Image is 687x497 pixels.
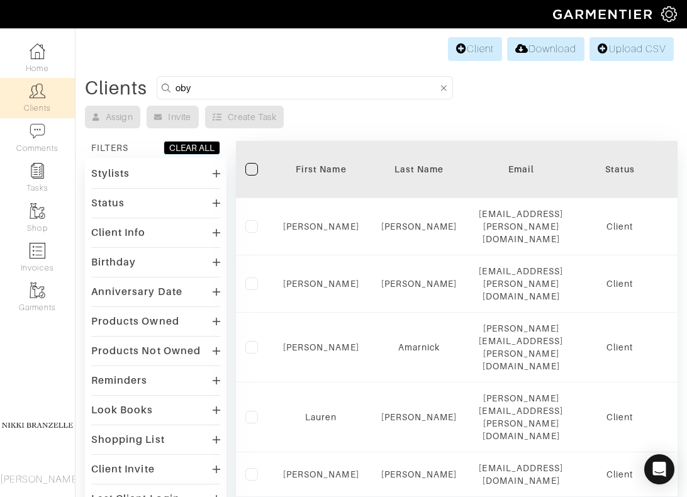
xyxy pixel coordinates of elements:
[582,468,657,481] div: Client
[507,37,584,61] a: Download
[582,341,657,354] div: Client
[479,462,563,487] div: [EMAIL_ADDRESS][DOMAIN_NAME]
[30,203,45,219] img: garments-icon-b7da505a4dc4fd61783c78ac3ca0ef83fa9d6f193b1c9dc38574b1d14d53ca28.png
[572,141,667,198] th: Toggle SortBy
[582,220,657,233] div: Client
[169,142,215,154] div: CLEAR ALL
[479,163,563,176] div: Email
[479,322,563,372] div: [PERSON_NAME][EMAIL_ADDRESS][PERSON_NAME][DOMAIN_NAME]
[30,43,45,59] img: dashboard-icon-dbcd8f5a0b271acd01030246c82b418ddd0df26cd7fceb0bd07c9910d44c42f6.png
[369,141,470,198] th: Toggle SortBy
[91,142,128,154] div: FILTERS
[91,463,155,476] div: Client Invite
[398,342,440,352] a: Amarnick
[378,163,461,176] div: Last Name
[283,279,359,289] a: [PERSON_NAME]
[176,80,438,96] input: Search by name, email, phone, city, or state
[644,454,674,484] div: Open Intercom Messenger
[91,404,154,416] div: Look Books
[30,243,45,259] img: orders-icon-0abe47150d42831381b5fb84f609e132dff9fe21cb692f30cb5eec754e2cba89.png
[91,167,130,180] div: Stylists
[91,197,125,209] div: Status
[381,412,457,422] a: [PERSON_NAME]
[85,82,147,94] div: Clients
[283,163,359,176] div: First Name
[589,37,674,61] a: Upload CSV
[381,469,457,479] a: [PERSON_NAME]
[479,265,563,303] div: [EMAIL_ADDRESS][PERSON_NAME][DOMAIN_NAME]
[30,83,45,99] img: clients-icon-6bae9207a08558b7cb47a8932f037763ab4055f8c8b6bfacd5dc20c3e0201464.png
[381,221,457,232] a: [PERSON_NAME]
[91,345,201,357] div: Products Not Owned
[91,226,146,239] div: Client Info
[274,141,369,198] th: Toggle SortBy
[30,282,45,298] img: garments-icon-b7da505a4dc4fd61783c78ac3ca0ef83fa9d6f193b1c9dc38574b1d14d53ca28.png
[164,141,220,155] button: CLEAR ALL
[91,286,182,298] div: Anniversary Date
[91,256,136,269] div: Birthday
[30,123,45,139] img: comment-icon-a0a6a9ef722e966f86d9cbdc48e553b5cf19dbc54f86b18d962a5391bc8f6eb6.png
[479,208,563,245] div: [EMAIL_ADDRESS][PERSON_NAME][DOMAIN_NAME]
[661,6,677,22] img: gear-icon-white-bd11855cb880d31180b6d7d6211b90ccbf57a29d726f0c71d8c61bd08dd39cc2.png
[91,374,147,387] div: Reminders
[582,163,657,176] div: Status
[582,277,657,290] div: Client
[547,3,661,25] img: garmentier-logo-header-white-b43fb05a5012e4ada735d5af1a66efaba907eab6374d6393d1fbf88cb4ef424d.png
[91,315,179,328] div: Products Owned
[582,411,657,423] div: Client
[283,342,359,352] a: [PERSON_NAME]
[381,279,457,289] a: [PERSON_NAME]
[30,163,45,179] img: reminder-icon-8004d30b9f0a5d33ae49ab947aed9ed385cf756f9e5892f1edd6e32f2345188e.png
[283,469,359,479] a: [PERSON_NAME]
[479,392,563,442] div: [PERSON_NAME][EMAIL_ADDRESS][PERSON_NAME][DOMAIN_NAME]
[448,37,502,61] a: Client
[283,221,359,232] a: [PERSON_NAME]
[91,433,165,446] div: Shopping List
[305,412,337,422] a: Lauren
